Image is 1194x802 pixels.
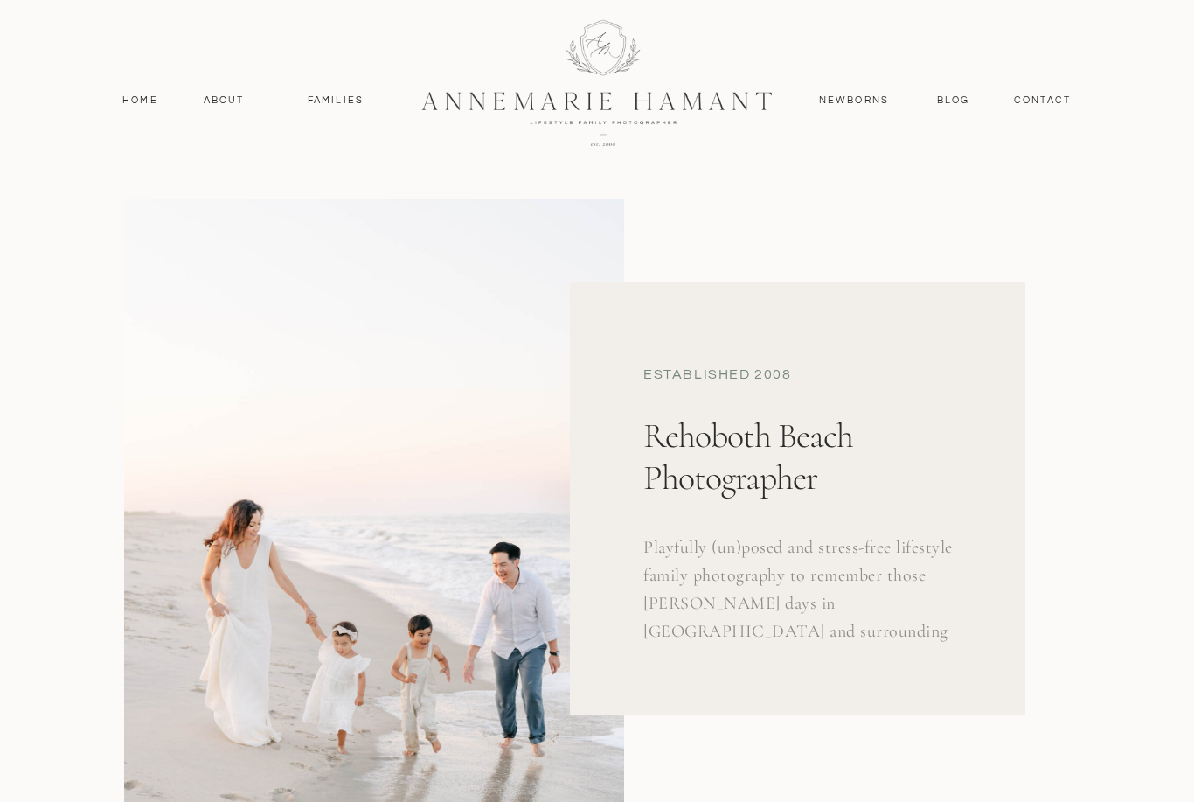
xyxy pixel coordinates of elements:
[933,93,974,108] a: Blog
[643,415,989,566] h1: Rehoboth Beach Photographer
[643,365,998,388] div: established 2008
[296,93,375,108] a: Families
[643,534,973,651] h3: Playfully (un)posed and stress-free lifestyle family photography to remember those [PERSON_NAME] ...
[198,93,249,108] a: About
[1004,93,1080,108] a: contact
[115,93,166,108] a: Home
[812,93,896,108] a: Newborns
